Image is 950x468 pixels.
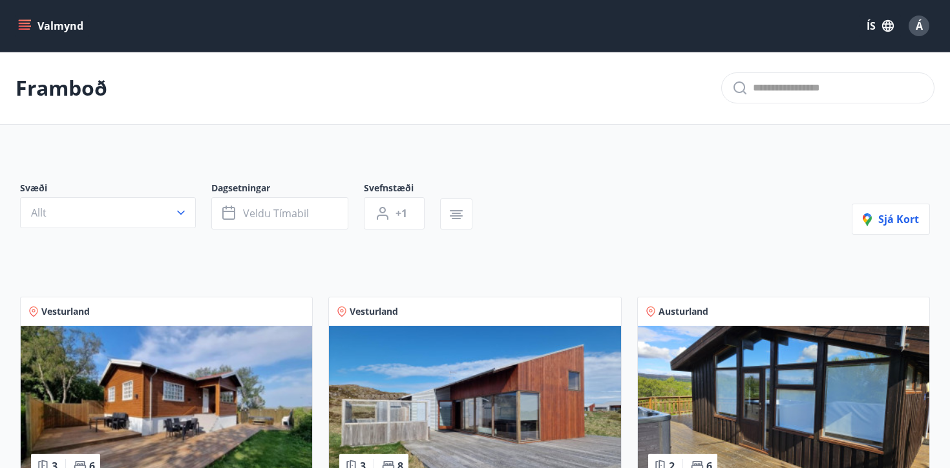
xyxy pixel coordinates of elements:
[211,182,364,197] span: Dagsetningar
[364,197,425,229] button: +1
[211,197,348,229] button: Veldu tímabil
[41,305,90,318] span: Vesturland
[860,14,901,37] button: ÍS
[863,212,919,226] span: Sjá kort
[350,305,398,318] span: Vesturland
[364,182,440,197] span: Svefnstæði
[16,14,89,37] button: menu
[903,10,934,41] button: Á
[852,204,930,235] button: Sjá kort
[916,19,923,33] span: Á
[31,206,47,220] span: Allt
[396,206,407,220] span: +1
[659,305,708,318] span: Austurland
[20,197,196,228] button: Allt
[16,74,107,102] p: Framboð
[20,182,211,197] span: Svæði
[243,206,309,220] span: Veldu tímabil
